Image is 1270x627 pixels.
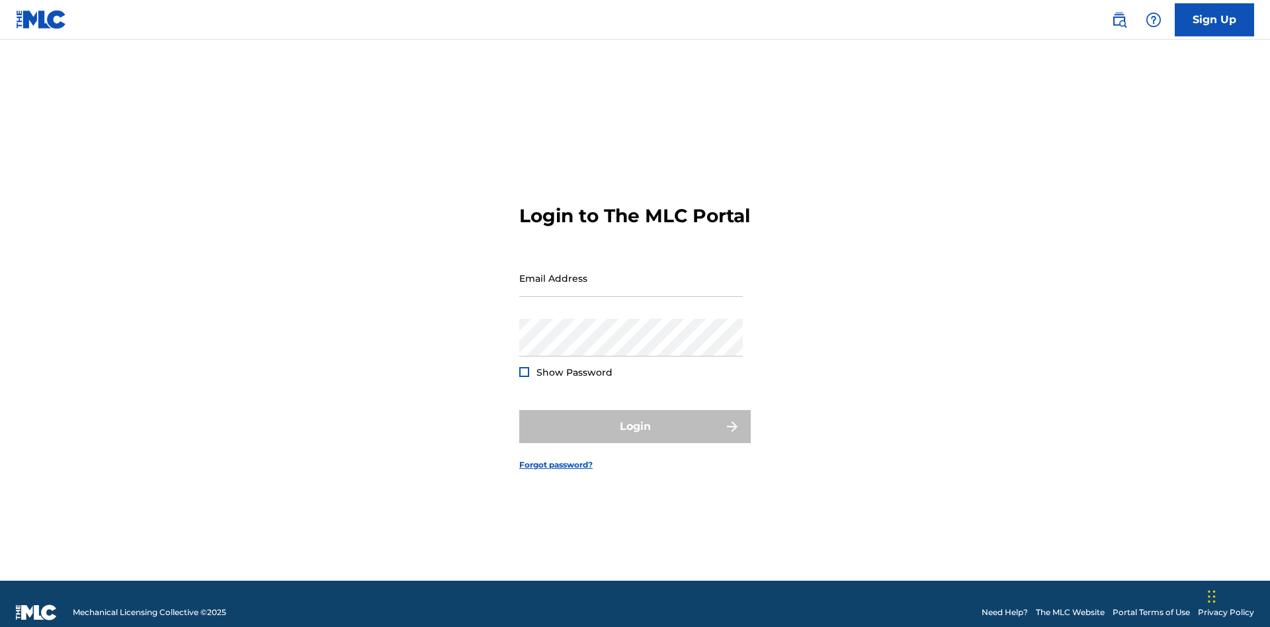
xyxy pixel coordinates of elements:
[1198,606,1254,618] a: Privacy Policy
[1204,564,1270,627] iframe: Chat Widget
[1106,7,1132,33] a: Public Search
[1175,3,1254,36] a: Sign Up
[1111,12,1127,28] img: search
[536,366,613,378] span: Show Password
[519,459,593,471] a: Forgot password?
[1140,7,1167,33] div: Help
[1208,577,1216,616] div: Drag
[1146,12,1162,28] img: help
[16,605,57,620] img: logo
[1113,606,1190,618] a: Portal Terms of Use
[16,10,67,29] img: MLC Logo
[982,606,1028,618] a: Need Help?
[73,606,226,618] span: Mechanical Licensing Collective © 2025
[1036,606,1105,618] a: The MLC Website
[519,204,750,228] h3: Login to The MLC Portal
